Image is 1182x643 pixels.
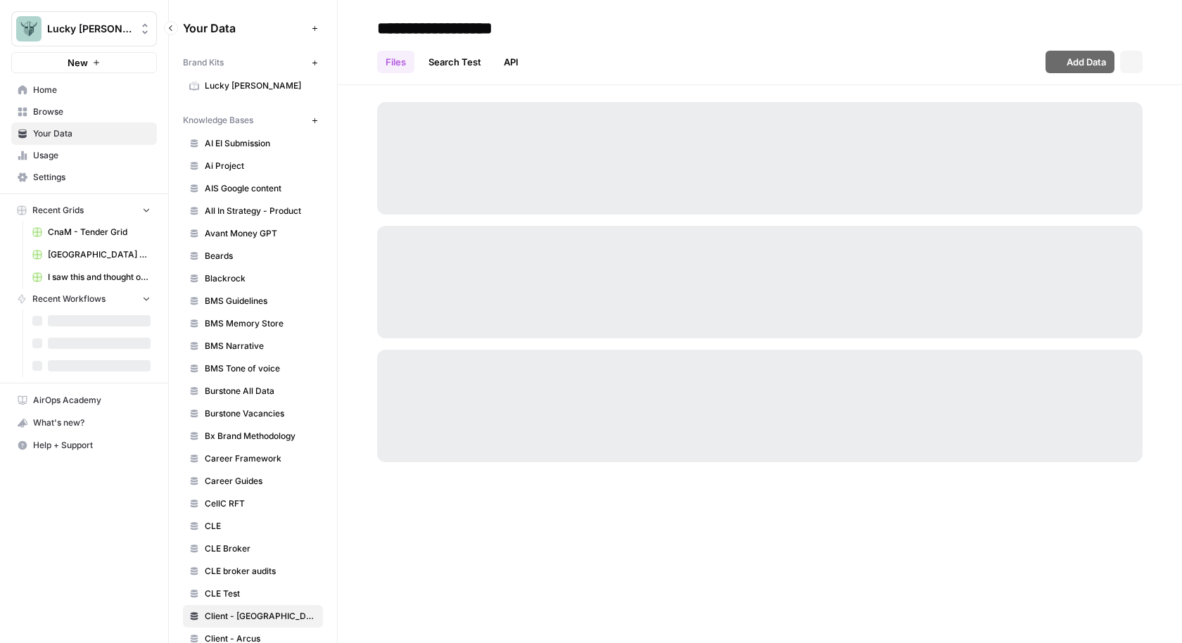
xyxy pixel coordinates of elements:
[48,271,151,284] span: I saw this and thought of you - Generator Grid
[11,122,157,145] a: Your Data
[26,221,157,243] a: CnaM - Tender Grid
[11,79,157,101] a: Home
[183,582,323,605] a: CLE Test
[11,288,157,310] button: Recent Workflows
[205,250,317,262] span: Beards
[11,434,157,457] button: Help + Support
[205,430,317,443] span: Bx Brand Methodology
[205,452,317,465] span: Career Framework
[183,380,323,402] a: Burstone All Data
[205,295,317,307] span: BMS Guidelines
[495,51,527,73] a: API
[205,475,317,488] span: Career Guides
[205,520,317,533] span: CLE
[26,243,157,266] a: [GEOGRAPHIC_DATA] Tender - Stories
[33,394,151,407] span: AirOps Academy
[11,144,157,167] a: Usage
[11,166,157,189] a: Settings
[183,245,323,267] a: Beards
[33,171,151,184] span: Settings
[183,20,306,37] span: Your Data
[183,132,323,155] a: AI EI Submission
[1067,55,1106,69] span: Add Data
[205,340,317,352] span: BMS Narrative
[11,11,157,46] button: Workspace: Lucky Beard
[205,317,317,330] span: BMS Memory Store
[205,272,317,285] span: Blackrock
[183,200,323,222] a: All In Strategy - Product
[11,389,157,412] a: AirOps Academy
[32,204,84,217] span: Recent Grids
[47,22,132,36] span: Lucky [PERSON_NAME]
[420,51,490,73] a: Search Test
[12,412,156,433] div: What's new?
[205,587,317,600] span: CLE Test
[183,402,323,425] a: Burstone Vacancies
[183,492,323,515] a: CellC RFT
[183,605,323,628] a: Client - [GEOGRAPHIC_DATA]
[205,385,317,397] span: Burstone All Data
[1046,51,1114,73] button: Add Data
[33,439,151,452] span: Help + Support
[33,84,151,96] span: Home
[11,101,157,123] a: Browse
[183,447,323,470] a: Career Framework
[205,205,317,217] span: All In Strategy - Product
[205,407,317,420] span: Burstone Vacancies
[183,222,323,245] a: Avant Money GPT
[183,312,323,335] a: BMS Memory Store
[377,51,414,73] a: Files
[183,425,323,447] a: Bx Brand Methodology
[205,565,317,578] span: CLE broker audits
[11,412,157,434] button: What's new?
[183,114,253,127] span: Knowledge Bases
[183,515,323,537] a: CLE
[183,470,323,492] a: Career Guides
[11,52,157,73] button: New
[205,160,317,172] span: Ai Project
[205,227,317,240] span: Avant Money GPT
[33,127,151,140] span: Your Data
[26,266,157,288] a: I saw this and thought of you - Generator Grid
[183,75,323,97] a: Lucky [PERSON_NAME]
[16,16,42,42] img: Lucky Beard Logo
[205,610,317,623] span: Client - [GEOGRAPHIC_DATA]
[68,56,88,70] span: New
[33,106,151,118] span: Browse
[183,537,323,560] a: CLE Broker
[183,290,323,312] a: BMS Guidelines
[205,182,317,195] span: AIS Google content
[33,149,151,162] span: Usage
[205,542,317,555] span: CLE Broker
[183,56,224,69] span: Brand Kits
[205,79,317,92] span: Lucky [PERSON_NAME]
[183,335,323,357] a: BMS Narrative
[48,226,151,238] span: CnaM - Tender Grid
[183,267,323,290] a: Blackrock
[183,177,323,200] a: AIS Google content
[183,155,323,177] a: Ai Project
[11,200,157,221] button: Recent Grids
[205,362,317,375] span: BMS Tone of voice
[32,293,106,305] span: Recent Workflows
[205,137,317,150] span: AI EI Submission
[48,248,151,261] span: [GEOGRAPHIC_DATA] Tender - Stories
[205,497,317,510] span: CellC RFT
[183,560,323,582] a: CLE broker audits
[183,357,323,380] a: BMS Tone of voice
